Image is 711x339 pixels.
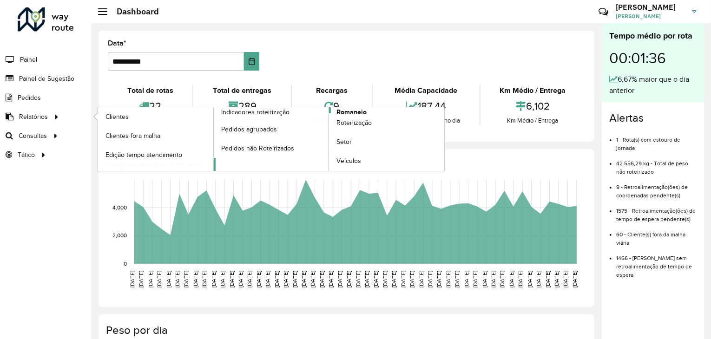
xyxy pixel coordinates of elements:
div: Recargas [294,85,369,96]
text: [DATE] [409,271,415,287]
span: Indicadores roteirização [221,107,290,117]
text: [DATE] [328,271,334,287]
span: Clientes [105,112,129,122]
text: [DATE] [156,271,162,287]
li: 1575 - Retroalimentação(ões) de tempo de espera pendente(s) [616,200,697,223]
div: Total de entregas [196,85,288,96]
text: [DATE] [535,271,541,287]
li: 60 - Cliente(s) fora da malha viária [616,223,697,247]
h4: Alertas [609,111,697,125]
h2: Dashboard [107,7,159,17]
text: [DATE] [508,271,514,287]
h3: [PERSON_NAME] [616,3,685,12]
li: 1466 - [PERSON_NAME] sem retroalimentação de tempo de espera [616,247,697,279]
div: Média Capacidade [375,85,477,96]
text: [DATE] [527,271,533,287]
div: 00:01:36 [609,42,697,74]
a: Veículos [329,152,444,170]
text: [DATE] [319,271,325,287]
a: Pedidos não Roteirizados [214,139,329,157]
text: [DATE] [563,271,569,287]
a: Contato Rápido [593,2,613,22]
text: [DATE] [229,271,235,287]
text: [DATE] [165,271,171,287]
span: Edição tempo atendimento [105,150,182,160]
text: [DATE] [454,271,460,287]
text: [DATE] [572,271,578,287]
text: [DATE] [355,271,361,287]
text: [DATE] [129,271,135,287]
text: [DATE] [382,271,388,287]
div: Total de rotas [110,85,190,96]
div: 187,44 [375,96,477,116]
text: 2,000 [112,233,127,239]
a: Romaneio [214,107,445,171]
text: [DATE] [545,271,551,287]
span: Pedidos não Roteirizados [221,143,295,153]
li: 1 - Rota(s) com estouro de jornada [616,129,697,152]
text: [DATE] [481,271,487,287]
span: Pedidos agrupados [221,124,277,134]
text: [DATE] [184,271,190,287]
text: [DATE] [391,271,397,287]
text: [DATE] [490,271,496,287]
div: 289 [196,96,288,116]
a: Clientes [98,107,213,126]
div: Tempo médio por rota [609,30,697,42]
span: Romaneio [336,107,367,117]
text: [DATE] [292,271,298,287]
text: [DATE] [445,271,451,287]
li: 9 - Retroalimentação(ões) de coordenadas pendente(s) [616,176,697,200]
text: [DATE] [274,271,280,287]
span: Painel de Sugestão [19,74,74,84]
div: Km Médio / Entrega [483,116,583,125]
button: Choose Date [244,52,260,71]
a: Clientes fora malha [98,126,213,145]
label: Data [108,38,126,49]
text: [DATE] [301,271,307,287]
span: Clientes fora malha [105,131,160,141]
text: [DATE] [147,271,153,287]
a: Edição tempo atendimento [98,145,213,164]
span: Roteirização [336,118,372,128]
a: Setor [329,133,444,151]
text: [DATE] [219,271,225,287]
text: [DATE] [463,271,469,287]
text: [DATE] [553,271,560,287]
span: Pedidos [18,93,41,103]
span: Painel [20,55,37,65]
div: Km Médio / Entrega [483,85,583,96]
span: Tático [18,150,35,160]
text: [DATE] [472,271,478,287]
a: Roteirização [329,114,444,132]
div: 6,67% maior que o dia anterior [609,74,697,96]
text: [DATE] [517,271,523,287]
text: [DATE] [237,271,244,287]
text: 4,000 [112,204,127,210]
span: [PERSON_NAME] [616,12,685,20]
text: [DATE] [373,271,379,287]
div: 22 [110,96,190,116]
text: [DATE] [247,271,253,287]
text: [DATE] [400,271,406,287]
text: [DATE] [256,271,262,287]
text: [DATE] [418,271,424,287]
text: [DATE] [283,271,289,287]
text: [DATE] [500,271,506,287]
span: Setor [336,137,352,147]
text: [DATE] [174,271,180,287]
span: Consultas [19,131,47,141]
text: [DATE] [346,271,352,287]
a: Pedidos agrupados [214,120,329,138]
text: [DATE] [264,271,270,287]
li: 42.556,29 kg - Total de peso não roteirizado [616,152,697,176]
text: [DATE] [310,271,316,287]
span: Relatórios [19,112,48,122]
div: 6,102 [483,96,583,116]
text: [DATE] [436,271,442,287]
text: [DATE] [192,271,198,287]
span: Veículos [336,156,361,166]
text: [DATE] [427,271,433,287]
text: [DATE] [201,271,207,287]
text: 0 [124,261,127,267]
